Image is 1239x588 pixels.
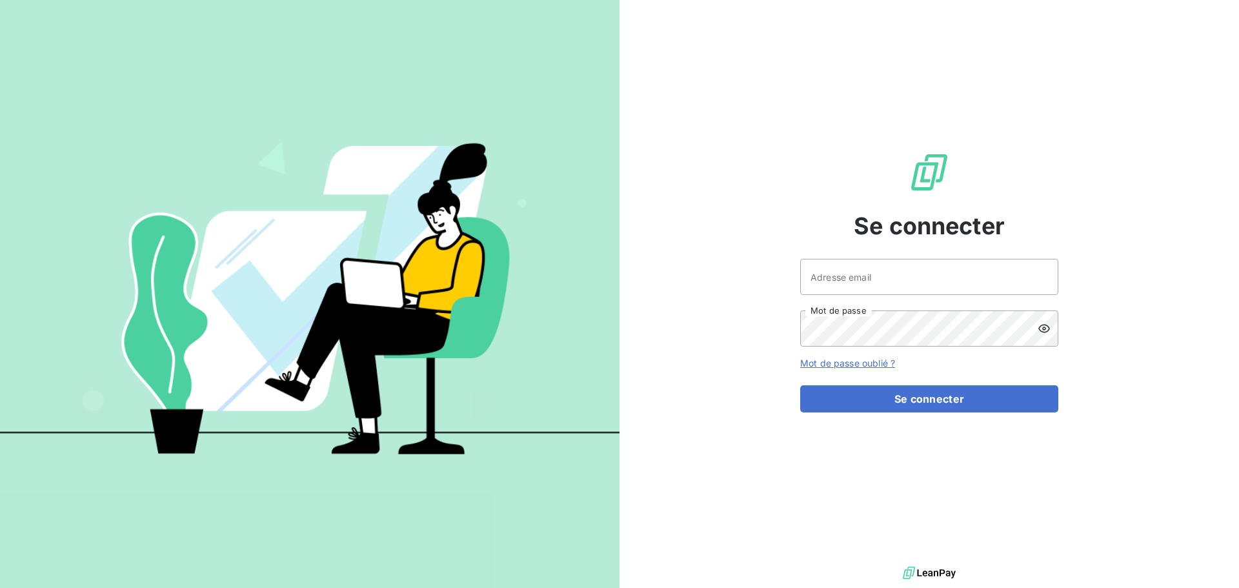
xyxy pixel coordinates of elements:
img: Logo LeanPay [909,152,950,193]
button: Se connecter [800,385,1058,412]
a: Mot de passe oublié ? [800,358,895,369]
input: placeholder [800,259,1058,295]
img: logo [903,563,956,583]
span: Se connecter [854,208,1005,243]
